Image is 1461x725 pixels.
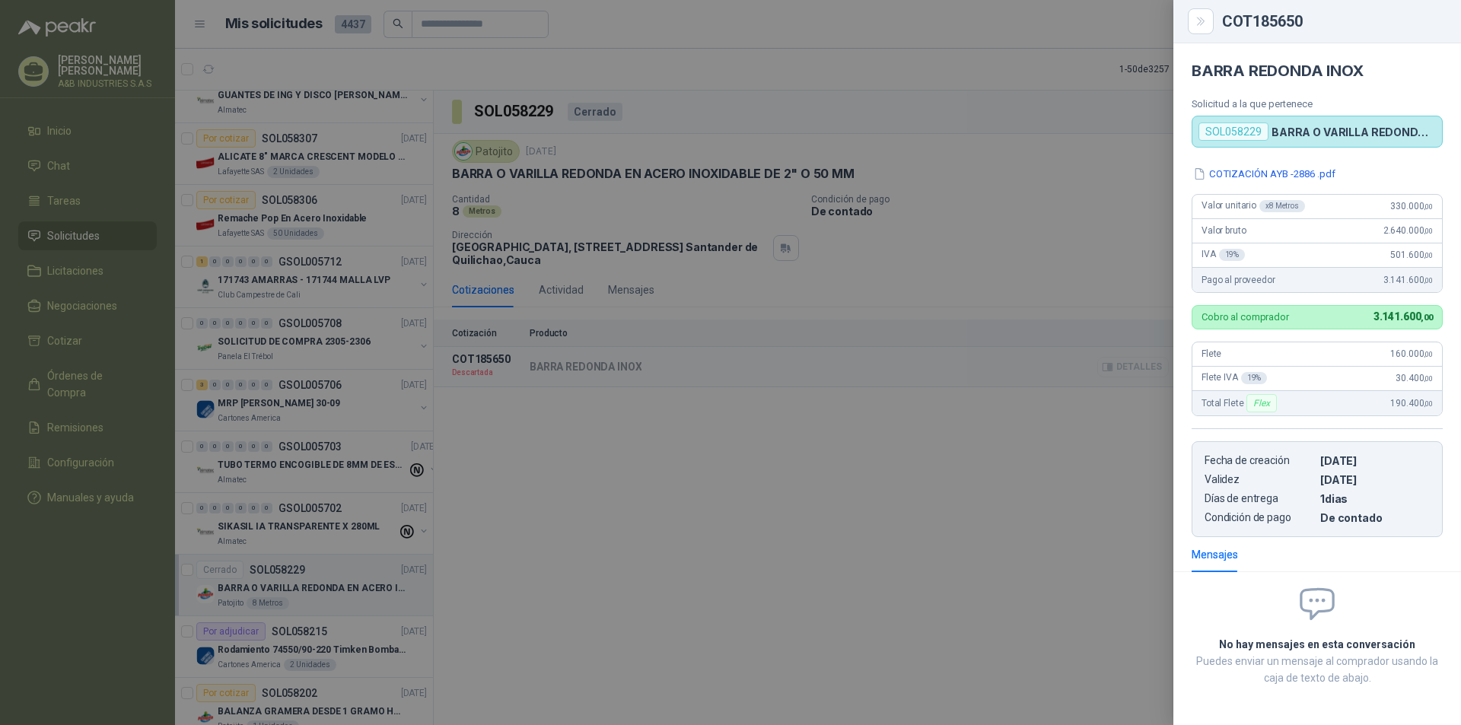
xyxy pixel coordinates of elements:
[1390,348,1433,359] span: 160.000
[1202,200,1305,212] span: Valor unitario
[1390,201,1433,211] span: 330.000
[1192,62,1443,80] h4: BARRA REDONDA INOX
[1320,473,1430,486] p: [DATE]
[1205,454,1314,467] p: Fecha de creación
[1320,454,1430,467] p: [DATE]
[1202,394,1280,412] span: Total Flete
[1192,546,1238,563] div: Mensajes
[1424,350,1433,358] span: ,00
[1192,166,1337,182] button: COTIZACIÓN AYB -2886 .pdf
[1202,312,1289,322] p: Cobro al comprador
[1202,348,1221,359] span: Flete
[1272,126,1436,138] p: BARRA O VARILLA REDONDA EN ACERO INOXIDABLE DE 2" O 50 MM
[1320,511,1430,524] p: De contado
[1192,653,1443,686] p: Puedes enviar un mensaje al comprador usando la caja de texto de abajo.
[1424,276,1433,285] span: ,00
[1396,373,1433,383] span: 30.400
[1192,636,1443,653] h2: No hay mensajes en esta conversación
[1259,200,1305,212] div: x 8 Metros
[1424,374,1433,383] span: ,00
[1390,398,1433,409] span: 190.400
[1320,492,1430,505] p: 1 dias
[1373,310,1433,323] span: 3.141.600
[1202,372,1267,384] span: Flete IVA
[1222,14,1443,29] div: COT185650
[1246,394,1276,412] div: Flex
[1390,250,1433,260] span: 501.600
[1205,511,1314,524] p: Condición de pago
[1424,202,1433,211] span: ,00
[1383,225,1433,236] span: 2.640.000
[1383,275,1433,285] span: 3.141.600
[1219,249,1246,261] div: 19 %
[1202,225,1246,236] span: Valor bruto
[1424,251,1433,259] span: ,00
[1192,98,1443,110] p: Solicitud a la que pertenece
[1202,275,1275,285] span: Pago al proveedor
[1205,492,1314,505] p: Días de entrega
[1421,313,1433,323] span: ,00
[1202,249,1245,261] span: IVA
[1424,227,1433,235] span: ,00
[1198,122,1268,141] div: SOL058229
[1192,12,1210,30] button: Close
[1205,473,1314,486] p: Validez
[1424,399,1433,408] span: ,00
[1241,372,1268,384] div: 19 %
